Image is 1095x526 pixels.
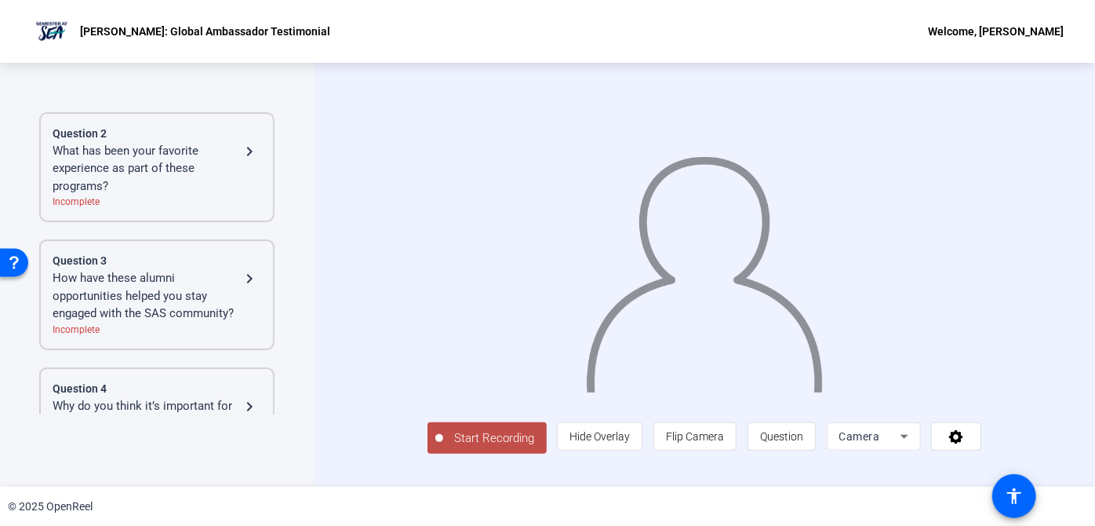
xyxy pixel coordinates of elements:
div: Incomplete [53,323,261,337]
mat-icon: navigate_next [240,269,259,288]
button: Flip Camera [653,422,737,451]
mat-icon: navigate_next [240,142,259,161]
span: Flip Camera [666,430,724,443]
div: How have these alumni opportunities helped you stay engaged with the SAS community? [53,269,240,323]
span: Start Recording [443,429,547,447]
div: Question 2 [53,126,261,142]
div: © 2025 OpenReel [8,499,93,515]
span: Question [760,430,803,443]
div: Welcome, [PERSON_NAME] [928,22,1064,41]
button: Hide Overlay [557,422,642,451]
span: Hide Overlay [569,430,630,443]
div: Why do you think it’s important for students to stay connected after their voyage? [53,397,240,451]
p: [PERSON_NAME]: Global Ambassador Testimonial [80,22,330,41]
button: Question [748,422,816,451]
div: What has been your favorite experience as part of these programs? [53,142,240,195]
img: OpenReel logo [31,16,72,47]
div: Incomplete [53,195,261,209]
img: overlay [584,142,824,392]
div: Question 3 [53,253,261,269]
div: Question 4 [53,381,261,397]
button: Start Recording [427,422,547,454]
mat-icon: accessibility [1005,487,1024,506]
mat-icon: navigate_next [240,397,259,416]
span: Camera [839,430,880,443]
